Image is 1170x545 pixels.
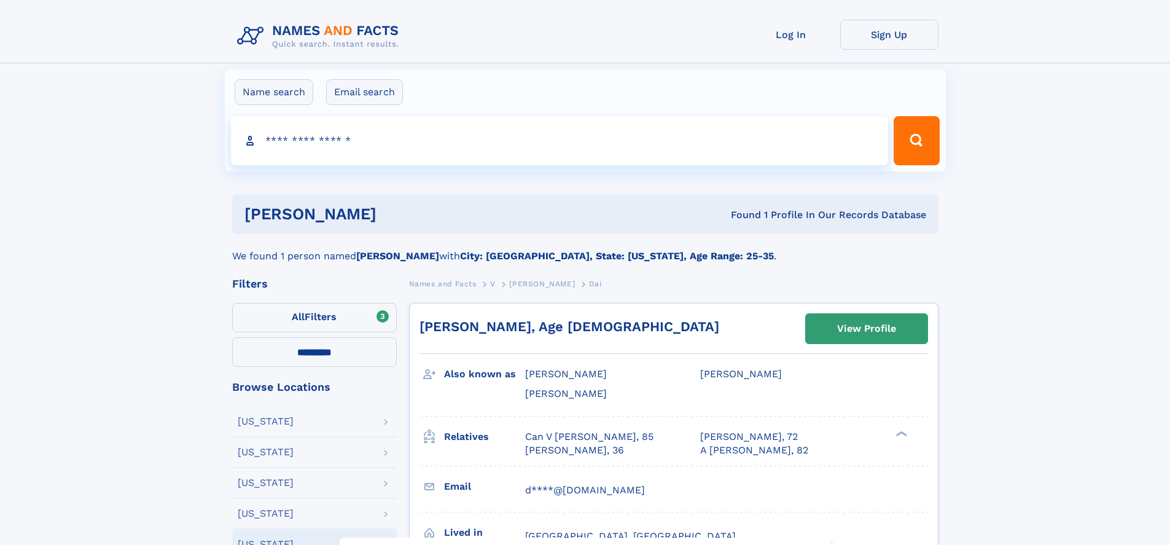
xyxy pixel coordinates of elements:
span: [PERSON_NAME] [525,368,607,380]
span: Dai [589,280,602,288]
a: [PERSON_NAME], 36 [525,444,624,457]
div: [US_STATE] [238,509,294,519]
b: [PERSON_NAME] [356,250,439,262]
a: Can V [PERSON_NAME], 85 [525,430,653,444]
label: Name search [235,79,313,105]
b: City: [GEOGRAPHIC_DATA], State: [US_STATE], Age Range: 25-35 [460,250,774,262]
div: Browse Locations [232,382,397,393]
div: [US_STATE] [238,478,294,488]
a: A [PERSON_NAME], 82 [700,444,808,457]
h3: Relatives [444,426,525,447]
a: V [490,276,496,291]
span: [GEOGRAPHIC_DATA], [GEOGRAPHIC_DATA] [525,530,736,542]
a: [PERSON_NAME] [509,276,575,291]
div: Found 1 Profile In Our Records Database [553,208,926,222]
a: [PERSON_NAME], 72 [700,430,798,444]
label: Email search [326,79,403,105]
span: [PERSON_NAME] [525,388,607,399]
button: Search Button [894,116,939,165]
img: Logo Names and Facts [232,20,409,53]
label: Filters [232,303,397,332]
div: View Profile [837,315,896,343]
div: Filters [232,278,397,289]
span: [PERSON_NAME] [700,368,782,380]
h3: Email [444,476,525,497]
span: [PERSON_NAME] [509,280,575,288]
h3: Also known as [444,364,525,385]
div: [US_STATE] [238,447,294,457]
span: All [292,311,305,323]
a: Log In [742,20,840,50]
span: V [490,280,496,288]
div: We found 1 person named with . [232,234,938,264]
a: View Profile [806,314,927,343]
a: Sign Up [840,20,938,50]
div: ❯ [893,429,908,437]
h1: [PERSON_NAME] [244,206,554,222]
input: search input [231,116,889,165]
div: [US_STATE] [238,417,294,426]
a: [PERSON_NAME], Age [DEMOGRAPHIC_DATA] [419,319,719,334]
h3: Lived in [444,522,525,543]
a: Names and Facts [409,276,477,291]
